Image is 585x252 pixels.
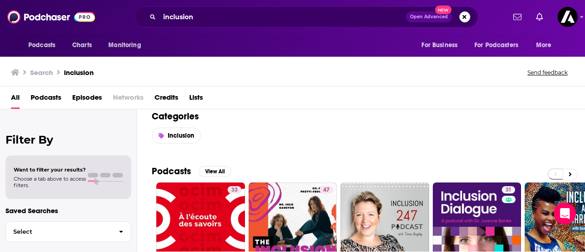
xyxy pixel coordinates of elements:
div: Open Intercom Messenger [554,203,576,225]
button: open menu [530,37,563,54]
button: Select [5,221,131,242]
a: Credits [154,90,178,109]
h3: inclusion [64,68,94,77]
a: Charts [66,37,97,54]
button: Show profile menu [558,7,578,27]
span: For Business [421,39,457,52]
a: 31 [502,186,515,193]
span: Open Advanced [410,15,448,19]
span: 33 [231,186,238,195]
span: More [536,39,552,52]
p: Saved Searches [5,206,131,215]
a: 33 [228,186,241,193]
a: 47 [319,186,333,193]
h2: Filter By [5,133,131,146]
span: Charts [72,39,92,52]
a: Show notifications dropdown [510,9,525,25]
input: Search podcasts, credits, & more... [160,10,406,24]
a: Podcasts [31,90,61,109]
img: Podchaser - Follow, Share and Rate Podcasts [7,8,95,26]
span: 31 [505,186,511,195]
button: open menu [468,37,532,54]
button: open menu [415,37,469,54]
a: Lists [189,90,203,109]
button: Send feedback [525,69,570,76]
a: Inclusion [152,128,201,144]
a: All [11,90,20,109]
span: New [435,5,452,14]
img: User Profile [558,7,578,27]
span: Choose a tab above to access filters. [14,176,86,188]
span: Networks [113,90,144,109]
h2: Categories [152,111,570,122]
span: Inclusion [168,132,194,139]
button: open menu [22,37,67,54]
span: Select [6,229,112,235]
span: Monitoring [108,39,141,52]
h3: Search [30,68,53,77]
a: PodcastsView All [152,166,231,177]
button: View All [198,166,231,177]
a: Episodes [72,90,102,109]
span: Logged in as AxicomUK [558,7,578,27]
h2: Podcasts [152,166,191,177]
div: Search podcasts, credits, & more... [134,6,478,27]
span: Want to filter your results? [14,166,86,173]
span: 47 [323,186,330,195]
button: Open AdvancedNew [406,11,452,22]
button: open menu [102,37,153,54]
a: Show notifications dropdown [532,9,547,25]
span: For Podcasters [474,39,518,52]
span: Podcasts [28,39,55,52]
